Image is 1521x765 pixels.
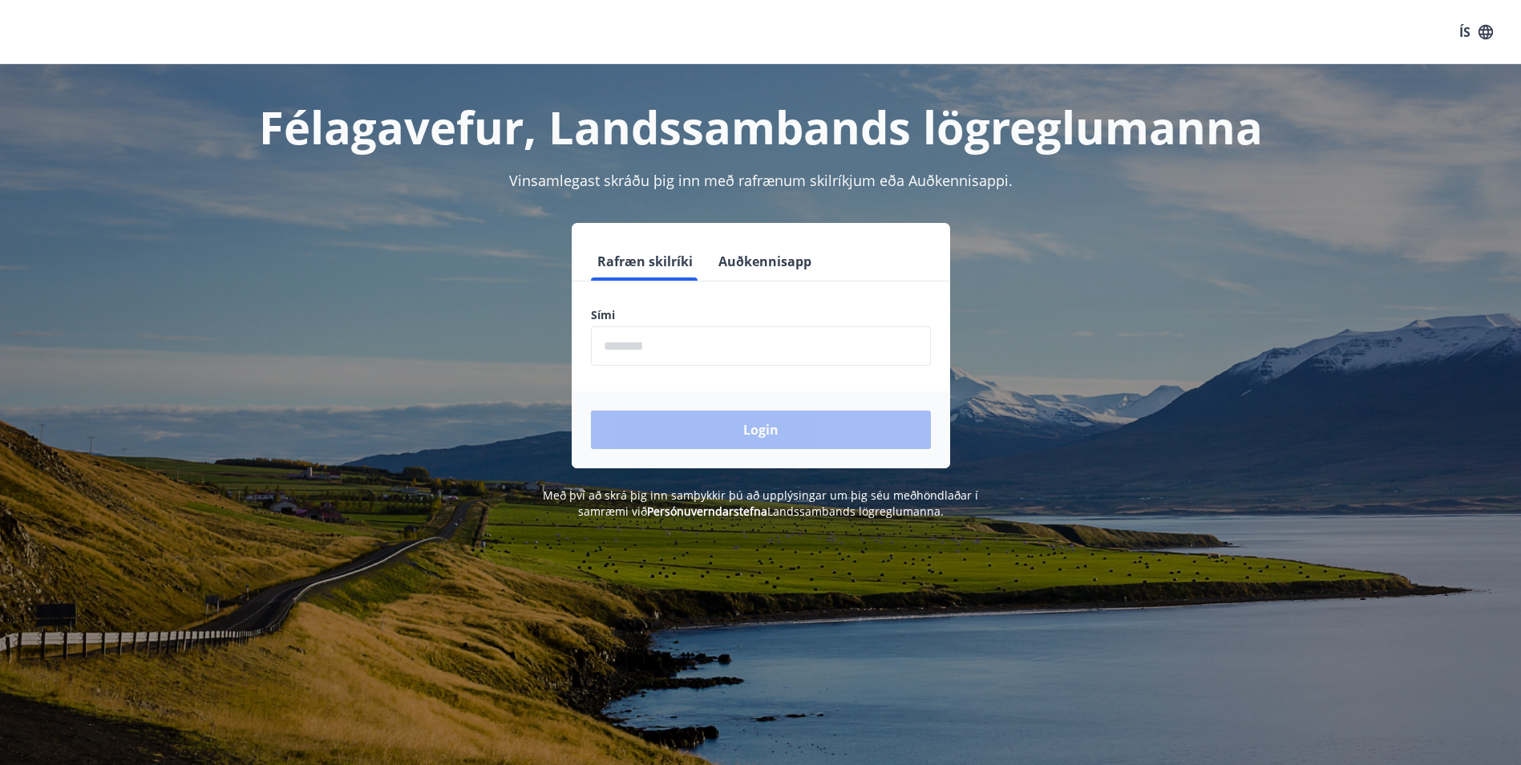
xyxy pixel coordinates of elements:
button: Auðkennisapp [712,242,818,281]
span: Með því að skrá þig inn samþykkir þú að upplýsingar um þig séu meðhöndlaðar í samræmi við Landssa... [543,488,978,519]
h1: Félagavefur, Landssambands lögreglumanna [203,96,1319,157]
span: Vinsamlegast skráðu þig inn með rafrænum skilríkjum eða Auðkennisappi. [509,171,1013,190]
label: Sími [591,307,931,323]
a: Persónuverndarstefna [647,504,767,519]
button: ÍS [1450,18,1502,47]
button: Rafræn skilríki [591,242,699,281]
